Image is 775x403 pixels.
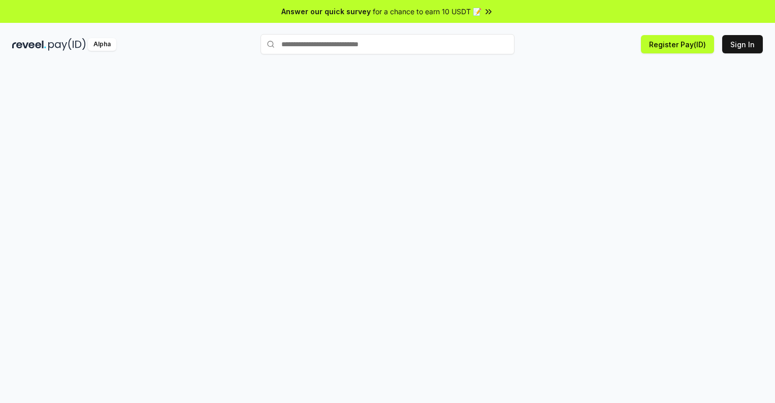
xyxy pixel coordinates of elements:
[641,35,714,53] button: Register Pay(ID)
[281,6,371,17] span: Answer our quick survey
[722,35,763,53] button: Sign In
[88,38,116,51] div: Alpha
[373,6,481,17] span: for a chance to earn 10 USDT 📝
[12,38,46,51] img: reveel_dark
[48,38,86,51] img: pay_id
